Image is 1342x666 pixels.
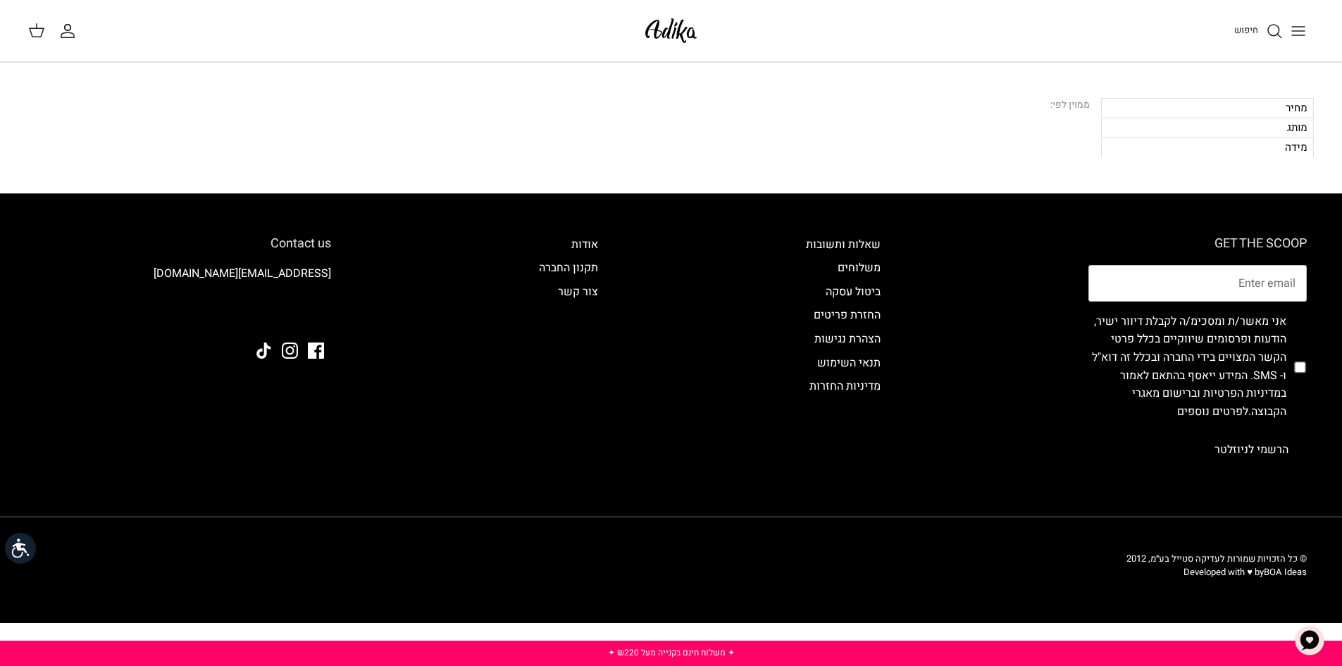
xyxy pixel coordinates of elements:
[59,23,82,39] a: החשבון שלי
[256,343,272,359] a: Tiktok
[1126,566,1307,579] p: Developed with ♥ by
[558,283,598,300] a: צור קשר
[1264,565,1307,579] a: BOA Ideas
[1101,118,1314,137] div: מותג
[806,236,881,253] a: שאלות ותשובות
[817,354,881,371] a: תנאי השימוש
[814,331,881,347] a: הצהרת נגישות
[35,236,331,252] h6: Contact us
[826,283,881,300] a: ביטול עסקה
[1196,432,1307,467] button: הרשמי לניוזלטר
[282,343,298,359] a: Instagram
[608,646,735,659] a: ✦ משלוח חינם בקנייה מעל ₪220 ✦
[1283,16,1314,47] button: Toggle menu
[1177,403,1248,420] a: לפרטים נוספים
[1288,619,1331,662] button: צ'אט
[641,14,701,47] img: Adika IL
[838,259,881,276] a: משלוחים
[292,304,331,323] img: Adika IL
[792,236,895,468] div: Secondary navigation
[1234,23,1283,39] a: חיפוש
[1126,552,1307,565] span: © כל הזכויות שמורות לעדיקה סטייל בע״מ, 2012
[814,307,881,323] a: החזרת פריטים
[1088,236,1307,252] h6: GET THE SCOOP
[1050,98,1090,113] div: ממוין לפי:
[1101,98,1314,118] div: מחיר
[1088,313,1286,421] label: אני מאשר/ת ומסכימ/ה לקבלת דיוור ישיר, הודעות ופרסומים שיווקיים בכלל פרטי הקשר המצויים בידי החברה ...
[1234,23,1258,37] span: חיפוש
[539,259,598,276] a: תקנון החברה
[1101,137,1314,157] div: מידה
[154,265,331,282] a: [EMAIL_ADDRESS][DOMAIN_NAME]
[1088,265,1307,302] input: Email
[809,378,881,395] a: מדיניות החזרות
[571,236,598,253] a: אודות
[308,343,324,359] a: Facebook
[525,236,612,468] div: Secondary navigation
